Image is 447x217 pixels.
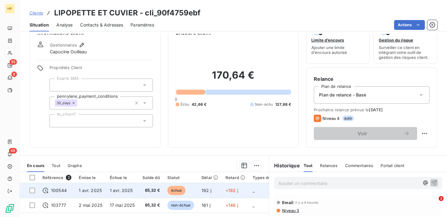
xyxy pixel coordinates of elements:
span: Graphe [68,163,82,168]
span: 1 avr. 2025 [110,188,133,193]
span: En cours [27,163,44,168]
h3: LIPOPETTE ET CUVIER - cli_90f4759ebf [54,7,201,18]
div: Émise le [79,175,102,180]
span: Commentaires [345,163,373,168]
span: 2 [439,196,444,201]
span: Voir [321,131,404,136]
span: Propriétés Client [50,65,153,74]
span: 0 [175,97,177,102]
div: Délai [202,175,218,180]
span: _ [253,203,254,208]
span: Capucine Ouilleau [50,49,87,55]
span: 49 [9,148,17,154]
span: Échu [181,102,190,107]
button: Limite d’encoursAjouter une limite d’encours autorisé [306,21,370,64]
span: 85,32 € [142,202,160,208]
span: Paramètres [130,22,154,28]
span: Tout [304,163,313,168]
img: Logo LeanPay [5,203,15,213]
span: Gestionnaires [50,43,77,47]
span: 2 [66,175,71,180]
span: il y a 4 heures [295,201,318,204]
span: 100544 [51,187,67,194]
span: Clients [30,10,43,15]
span: Portail client [381,163,404,168]
h2: 170,64 € [176,69,291,88]
span: Plan de relance - Base [319,92,366,98]
span: 2 mai 2025 [79,203,102,208]
input: Ajouter une valeur [55,118,60,124]
span: Surveiller ce client en intégrant votre outil de gestion des risques client. [379,45,432,60]
a: Clients [30,10,43,16]
span: Niveau 3 [281,208,299,213]
span: Analyse [56,22,73,28]
span: [DATE] [369,107,383,112]
span: 1 avr. 2025 [79,188,102,193]
input: Ajouter une valeur [77,100,82,106]
span: Relances [320,163,337,168]
span: 6 [11,72,17,77]
span: 55 [10,59,17,65]
div: Statut [167,175,194,180]
span: +192 j [225,188,238,193]
span: 192 j [202,188,211,193]
span: Contacts & Adresses [80,22,123,28]
span: auto [342,116,354,121]
button: Gestion du risqueSurveiller ce client en intégrant votre outil de gestion des risques client. [373,21,437,64]
span: Ajouter une limite d’encours autorisé [311,45,365,55]
span: 85,32 € [142,187,160,194]
span: Email [282,200,293,205]
span: 127,98 € [275,102,291,107]
div: Types de dépenses / revenus [253,175,311,180]
div: HP [5,4,15,14]
input: Ajouter une valeur [55,82,60,88]
span: 103777 [51,202,66,208]
span: Prochaine relance prévue le [314,107,429,112]
h6: Historique [269,162,300,169]
h6: Relance [314,75,429,83]
span: Niveau 4 [322,116,340,121]
div: Référence [42,175,71,180]
div: Solde dû [142,175,160,180]
span: Non-échu [255,102,273,107]
div: Échue le [110,175,135,180]
span: Situation [30,22,49,28]
iframe: Intercom live chat [426,196,441,211]
span: 30_days [57,101,70,105]
div: Retard [225,175,245,180]
button: Voir [314,127,417,140]
span: 161 j [202,203,210,208]
span: 17 mai 2025 [110,203,135,208]
span: Gestion du risque [379,38,413,43]
span: 42,66 € [192,102,206,107]
span: Tout [52,163,60,168]
button: Actions [394,20,425,30]
span: non-échue [167,201,194,210]
span: échue [167,186,186,195]
span: +146 j [225,203,238,208]
span: _ [253,188,254,193]
span: Limite d’encours [311,38,344,43]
